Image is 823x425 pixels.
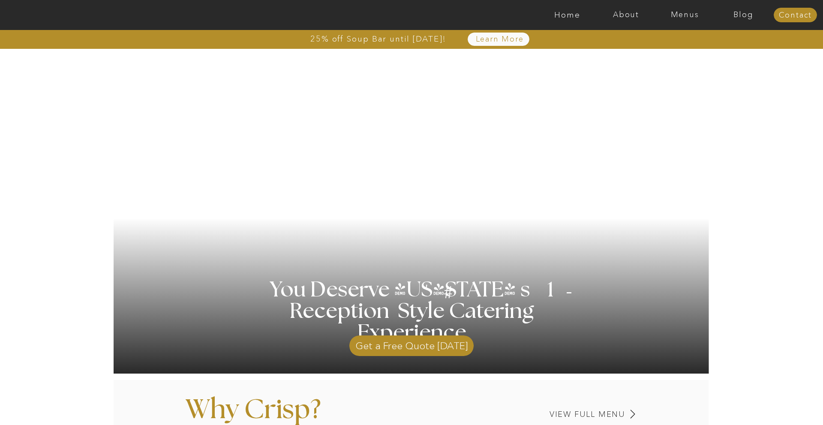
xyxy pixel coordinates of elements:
[655,11,714,19] a: Menus
[774,11,817,20] a: Contact
[538,11,597,19] a: Home
[456,35,544,44] a: Learn More
[409,280,445,301] h3: '
[490,410,625,419] a: View Full Menu
[240,279,584,344] h1: You Deserve [US_STATE] s 1 Reception Style Catering Experience
[425,284,474,309] h3: #
[550,269,574,318] h3: '
[714,11,773,19] a: Blog
[349,331,474,356] a: Get a Free Quote [DATE]
[597,11,655,19] a: About
[279,35,477,43] a: 25% off Soup Bar until [DATE]!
